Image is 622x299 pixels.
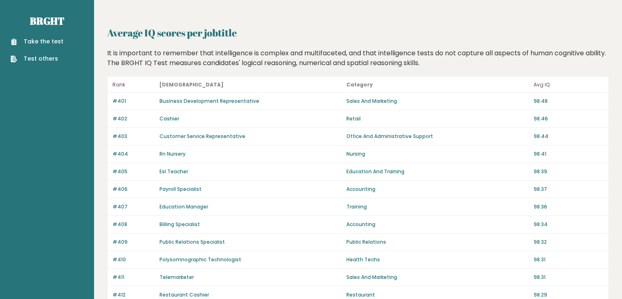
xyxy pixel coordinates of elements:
a: Rn Nursery [159,150,186,157]
p: #410 [112,256,155,263]
p: #404 [112,150,155,158]
b: [DEMOGRAPHIC_DATA] [159,81,224,88]
p: 98.46 [534,115,604,122]
p: 98.32 [534,238,604,246]
p: #405 [112,168,155,175]
a: Cashier [159,115,179,122]
a: Business Development Representative [159,97,259,104]
p: Training [346,203,528,211]
a: Polysomnographic Technologist [159,256,241,263]
p: #411 [112,274,155,281]
p: Accounting [346,221,528,228]
a: Public Relations Specialist [159,238,225,245]
p: #403 [112,133,155,140]
p: #406 [112,186,155,193]
p: 98.36 [534,203,604,211]
p: 98.41 [534,150,604,158]
p: #401 [112,97,155,105]
p: Accounting [346,186,528,193]
p: Sales And Marketing [346,97,528,105]
p: Restaurant [346,291,528,299]
p: 98.34 [534,221,604,228]
p: 98.44 [534,133,604,140]
a: Telemarketer [159,274,194,281]
p: Retail [346,115,528,122]
a: Test others [11,54,63,63]
p: Avg IQ [534,80,604,90]
a: Restaurant Cashier [159,291,209,298]
p: #402 [112,115,155,122]
p: 98.48 [534,97,604,105]
p: #409 [112,238,155,246]
a: Esl Teacher [159,168,188,175]
p: Office And Administrative Support [346,133,528,140]
a: Take the test [11,37,63,46]
a: Payroll Specialist [159,186,202,193]
a: Billing Specialist [159,221,200,228]
p: 98.31 [534,274,604,281]
p: 98.37 [534,186,604,193]
p: 98.31 [534,256,604,263]
div: It is important to remember that intelligence is complex and multifaceted, and that intelligence ... [104,48,612,68]
p: #407 [112,203,155,211]
p: #408 [112,221,155,228]
p: Health Techs [346,256,528,263]
p: Rank [112,80,155,90]
p: Education And Training [346,168,528,175]
a: Customer Service Representative [159,133,245,140]
a: Brght [30,14,64,27]
a: Education Manager [159,203,208,210]
p: #412 [112,291,155,299]
p: Public Relations [346,238,528,246]
p: 98.29 [534,291,604,299]
p: 98.39 [534,168,604,175]
p: Sales And Marketing [346,274,528,281]
p: Nursing [346,150,528,158]
b: Category [346,81,373,88]
h2: Average IQ scores per jobtitle [107,25,609,40]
